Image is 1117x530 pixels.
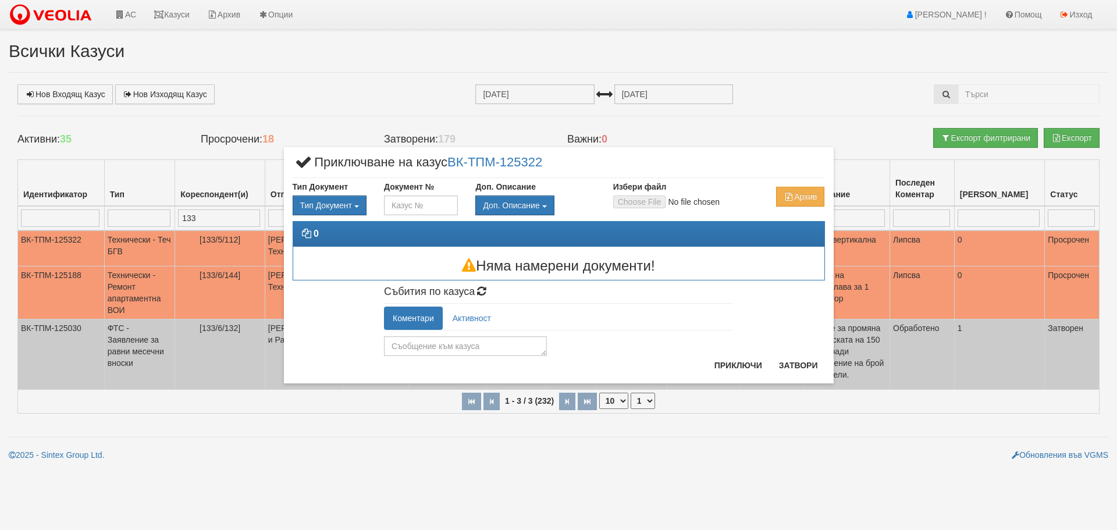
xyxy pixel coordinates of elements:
a: ВК-ТПМ-125322 [447,155,542,169]
button: Архив [776,187,824,207]
button: Тип Документ [293,195,367,215]
h4: Събития по казуса [384,286,733,298]
button: Приключи [707,356,769,375]
label: Документ № [384,181,434,193]
a: Активност [444,307,500,330]
button: Доп. Описание [475,195,554,215]
a: Коментари [384,307,443,330]
button: Затвори [772,356,825,375]
strong: 0 [314,229,319,239]
h3: Няма намерени документи! [293,258,824,273]
input: Казус № [384,195,458,215]
span: Доп. Описание [483,201,539,210]
label: Избери файл [613,181,667,193]
label: Тип Документ [293,181,348,193]
div: Двоен клик, за изчистване на избраната стойност. [293,195,367,215]
span: Тип Документ [300,201,352,210]
div: Двоен клик, за изчистване на избраната стойност. [475,195,595,215]
span: Приключване на казус [293,156,543,177]
label: Доп. Описание [475,181,535,193]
